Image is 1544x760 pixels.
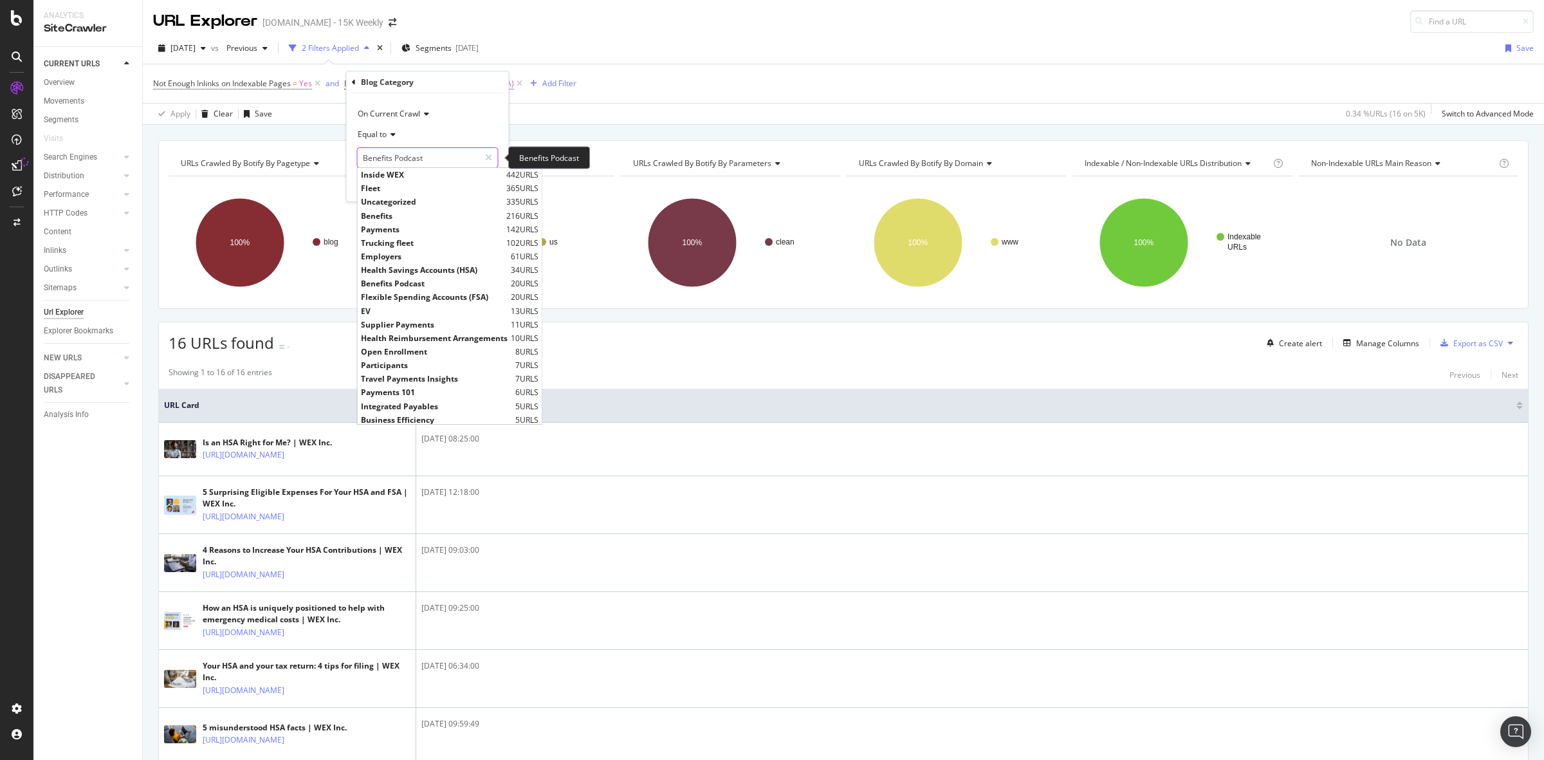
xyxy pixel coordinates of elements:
[515,360,538,371] span: 7 URLS
[203,660,410,683] div: Your HSA and your tax return: 4 tips for filing | WEX Inc.
[352,178,392,191] button: Cancel
[279,345,284,349] img: Equal
[1435,333,1503,353] button: Export as CSV
[44,225,133,239] a: Content
[421,400,1497,411] span: Date Published
[361,183,503,194] span: Fleet
[44,95,133,108] a: Movements
[44,244,120,257] a: Inlinks
[221,38,273,59] button: Previous
[1134,238,1154,247] text: 100%
[153,104,190,124] button: Apply
[44,370,120,397] a: DISAPPEARED URLS
[1516,42,1534,53] div: Save
[44,113,133,127] a: Segments
[44,244,66,257] div: Inlinks
[396,38,484,59] button: Segments[DATE]
[361,237,503,248] span: Trucking fleet
[44,263,120,276] a: Outlinks
[1449,367,1480,382] button: Previous
[44,225,71,239] div: Content
[421,487,1523,498] div: [DATE] 12:18:00
[511,306,538,317] span: 13 URLS
[170,42,196,53] span: 2025 Sep. 1st
[221,42,257,53] span: Previous
[361,306,508,317] span: EV
[847,187,1064,299] svg: A chart.
[44,132,76,145] a: Visits
[44,57,120,71] a: CURRENT URLS
[203,602,410,626] div: How an HSA is uniquely positioned to help with emergency medical costs | WEX Inc.
[1500,38,1534,59] button: Save
[506,169,538,180] span: 442 URLS
[361,224,503,235] span: Payments
[525,76,576,91] button: Add Filter
[169,187,386,299] div: A chart.
[358,129,387,140] span: Equal to
[1356,338,1419,349] div: Manage Columns
[44,188,89,201] div: Performance
[44,324,133,338] a: Explorer Bookmarks
[203,626,284,639] a: [URL][DOMAIN_NAME]
[1072,187,1290,299] svg: A chart.
[1311,158,1431,169] span: Non-Indexable URLs Main Reason
[515,387,538,398] span: 6 URLS
[44,76,133,89] a: Overview
[203,510,284,523] a: [URL][DOMAIN_NAME]
[374,42,385,55] div: times
[44,408,89,422] div: Analysis Info
[169,367,272,382] div: Showing 1 to 16 of 16 entries
[1449,369,1480,380] div: Previous
[44,370,109,397] div: DISAPPEARED URLS
[1502,367,1518,382] button: Next
[1227,243,1247,252] text: URLs
[1502,369,1518,380] div: Next
[44,351,120,365] a: NEW URLS
[1085,158,1242,169] span: Indexable / Non-Indexable URLs distribution
[506,183,538,194] span: 365 URLS
[1442,108,1534,119] div: Switch to Advanced Mode
[324,237,338,246] text: blog
[44,10,132,21] div: Analytics
[203,544,410,568] div: 4 Reasons to Increase Your HSA Contributions | WEX Inc.
[542,78,576,89] div: Add Filter
[203,449,284,461] a: [URL][DOMAIN_NAME]
[856,153,1054,174] h4: URLs Crawled By Botify By domain
[421,718,1523,730] div: [DATE] 09:59:49
[1279,338,1322,349] div: Create alert
[506,196,538,207] span: 335 URLS
[1082,153,1270,174] h4: Indexable / Non-Indexable URLs Distribution
[44,113,78,127] div: Segments
[1437,104,1534,124] button: Switch to Advanced Mode
[1500,716,1531,747] div: Open Intercom Messenger
[44,408,133,422] a: Analysis Info
[630,153,829,174] h4: URLs Crawled By Botify By parameters
[1453,338,1503,349] div: Export as CSV
[284,38,374,59] button: 2 Filters Applied
[1001,237,1018,246] text: www
[1262,333,1322,353] button: Create alert
[44,306,133,319] a: Url Explorer
[181,158,310,169] span: URLs Crawled By Botify By pagetype
[682,238,702,247] text: 100%
[344,78,395,89] span: Blog Category
[211,42,221,53] span: vs
[455,42,479,53] div: [DATE]
[44,76,75,89] div: Overview
[361,169,503,180] span: Inside WEX
[621,187,838,299] svg: A chart.
[389,18,396,27] div: arrow-right-arrow-left
[361,373,512,384] span: Travel Payments Insights
[44,306,84,319] div: Url Explorer
[515,373,538,384] span: 7 URLS
[153,78,291,89] span: Not Enough Inlinks on Indexable Pages
[361,387,512,398] span: Payments 101
[1338,335,1419,351] button: Manage Columns
[361,264,508,275] span: Health Savings Accounts (HSA)
[153,10,257,32] div: URL Explorer
[203,568,284,581] a: [URL][DOMAIN_NAME]
[44,207,120,220] a: HTTP Codes
[361,210,503,221] span: Benefits
[44,351,82,365] div: NEW URLS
